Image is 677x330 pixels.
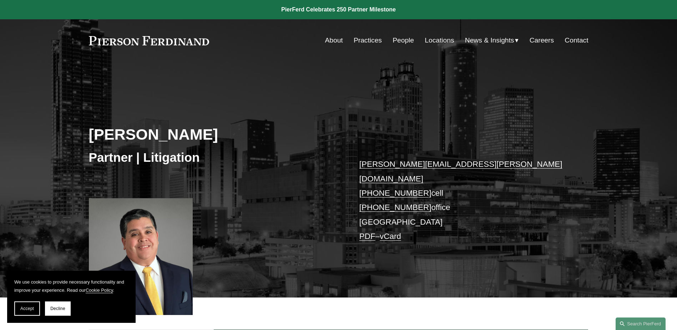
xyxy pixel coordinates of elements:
section: Cookie banner [7,271,136,323]
a: vCard [380,232,401,241]
a: Cookie Policy [86,287,113,293]
a: PDF [359,232,375,241]
span: Decline [50,306,65,311]
a: [PERSON_NAME][EMAIL_ADDRESS][PERSON_NAME][DOMAIN_NAME] [359,160,562,183]
h2: [PERSON_NAME] [89,125,339,144]
p: We use cookies to provide necessary functionality and improve your experience. Read our . [14,278,128,294]
h3: Partner | Litigation [89,150,339,165]
a: Search this site [616,317,666,330]
a: About [325,34,343,47]
a: [PHONE_NUMBER] [359,189,431,197]
button: Accept [14,301,40,316]
a: Locations [425,34,454,47]
a: Careers [530,34,554,47]
p: cell office [GEOGRAPHIC_DATA] – [359,157,567,244]
a: Practices [354,34,382,47]
a: Contact [565,34,588,47]
a: folder dropdown [465,34,519,47]
button: Decline [45,301,71,316]
span: Accept [20,306,34,311]
span: News & Insights [465,34,514,47]
a: People [393,34,414,47]
a: [PHONE_NUMBER] [359,203,431,212]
